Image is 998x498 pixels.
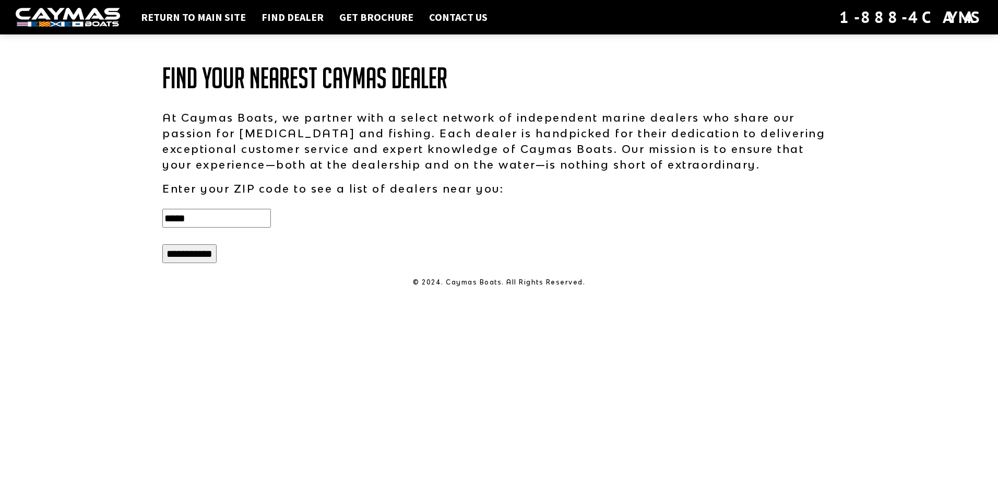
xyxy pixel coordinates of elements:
[16,8,120,27] img: white-logo-c9c8dbefe5ff5ceceb0f0178aa75bf4bb51f6bca0971e226c86eb53dfe498488.png
[162,278,836,287] p: © 2024. Caymas Boats. All Rights Reserved.
[424,10,493,24] a: Contact Us
[162,181,836,196] p: Enter your ZIP code to see a list of dealers near you:
[839,6,982,29] div: 1-888-4CAYMAS
[136,10,251,24] a: Return to main site
[334,10,419,24] a: Get Brochure
[256,10,329,24] a: Find Dealer
[162,110,836,172] p: At Caymas Boats, we partner with a select network of independent marine dealers who share our pas...
[162,63,836,94] h1: Find Your Nearest Caymas Dealer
